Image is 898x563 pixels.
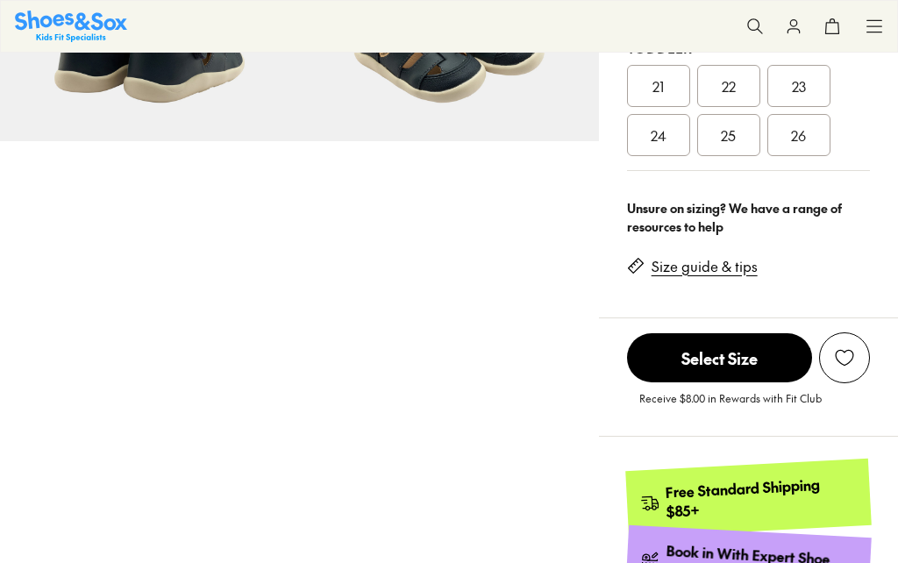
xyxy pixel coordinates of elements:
[791,125,806,146] span: 26
[651,125,666,146] span: 24
[792,75,806,96] span: 23
[652,75,664,96] span: 21
[652,257,758,276] a: Size guide & tips
[722,75,736,96] span: 22
[639,390,822,422] p: Receive $8.00 in Rewards with Fit Club
[627,333,812,382] span: Select Size
[15,11,127,41] a: Shoes & Sox
[721,125,736,146] span: 25
[819,332,870,383] button: Add to Wishlist
[665,474,857,522] div: Free Standard Shipping $85+
[625,459,872,538] a: Free Standard Shipping $85+
[627,199,870,236] div: Unsure on sizing? We have a range of resources to help
[15,11,127,41] img: SNS_Logo_Responsive.svg
[627,332,812,383] button: Select Size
